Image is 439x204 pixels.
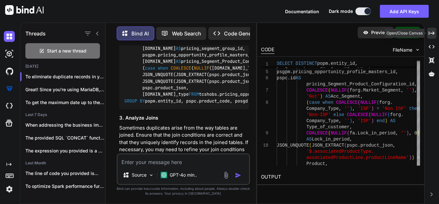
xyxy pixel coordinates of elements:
[377,118,385,123] span: end
[176,59,181,64] span: AS
[20,160,105,166] h2: Last Month
[355,131,358,136] span: .
[4,48,15,59] img: darkAi-studio
[277,63,290,68] span: posgd
[4,66,15,77] img: githubDark
[363,30,369,35] img: preview
[344,143,347,148] span: (
[306,88,328,93] span: COALESCE
[176,45,181,51] span: AS
[406,88,412,93] span: ''
[344,118,350,123] span: ''
[347,131,349,136] span: (
[306,100,309,105] span: (
[409,155,412,160] span: )
[358,143,360,148] span: .
[306,94,320,99] span: 'Not'
[170,172,197,178] p: GPT-4o min..
[371,106,374,111] span: )
[369,112,371,117] span: (
[285,8,319,15] button: Documentation
[377,100,379,105] span: (
[171,65,191,71] span: COALESCE
[325,161,328,166] span: ,
[222,171,230,179] img: attachment
[285,9,319,14] span: Documentation
[361,88,363,93] span: .
[371,29,389,36] p: Preview
[412,155,414,160] span: )
[296,61,317,66] span: DISTINCT
[350,137,352,142] span: ,
[172,30,201,37] p: Web Search
[325,94,331,99] span: AS
[415,82,417,87] span: ,
[350,88,361,93] span: forg
[350,118,352,123] span: )
[380,5,429,18] button: Add API Keys
[409,106,420,111] span: then
[306,131,328,136] span: COALESCE
[358,131,396,136] span: Lock_in_period
[140,98,145,104] span: BY
[277,69,290,74] span: psgpm
[344,106,350,111] span: ''
[355,61,358,66] span: ,
[277,143,309,148] span: JSON_UNQUOTE
[4,184,15,195] img: settings
[304,63,369,68] span: pricing_segment_group_id
[350,106,352,111] span: )
[320,94,322,99] span: )
[331,94,360,99] span: Acc_Segment
[261,100,268,106] div: 8
[261,46,274,54] div: CODE
[261,87,268,93] div: 7
[347,88,349,93] span: (
[333,112,344,117] span: else
[290,69,293,74] span: .
[261,142,268,149] div: 10
[25,183,105,189] p: To optimize Spark performance further within the...
[339,118,341,123] span: ,
[224,30,263,37] p: Code Generator
[309,100,320,105] span: case
[388,112,390,117] span: (
[47,48,86,54] span: Start a new thread
[4,101,15,112] img: cloudideIcon
[25,196,105,202] p: **Problem:** Insufficient resources for the IRAS lead...
[390,118,396,123] span: AS
[25,135,105,141] p: The provided SQL `CONCAT` function appears to...
[158,65,168,71] span: when
[25,73,105,80] p: To eliminate duplicate records in your S...
[401,88,404,93] span: ,
[306,124,349,130] span: Type_of_customer
[306,155,409,160] span: associatedProductLine.productLineName'
[148,172,154,178] img: Pick Models
[329,8,353,15] span: Dark mode
[339,106,341,111] span: ,
[261,69,268,75] div: 5
[382,106,407,111] span: 'Non ISP'
[145,65,155,71] span: case
[4,83,15,94] img: premium
[409,131,412,136] span: ,
[358,118,371,123] span: 'ISP'
[261,75,268,81] div: 6
[350,131,355,136] span: fa
[361,143,393,148] span: product_json
[347,112,368,117] span: COALESCE
[415,47,420,53] img: chevron down
[363,88,401,93] span: Market_Segment
[390,100,393,105] span: .
[298,63,304,68] span: AS
[352,106,355,111] span: ,
[119,124,249,161] p: Sometimes duplicates arise from the way tables are joined. Ensure that the join conditions are co...
[415,88,417,93] span: ,
[358,100,360,105] span: (
[412,88,414,93] span: )
[119,114,249,122] h3: 3. Analyze Joins
[393,143,395,148] span: ,
[377,106,379,111] span: =
[189,92,199,97] span: FROM
[194,65,209,71] span: NULLIF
